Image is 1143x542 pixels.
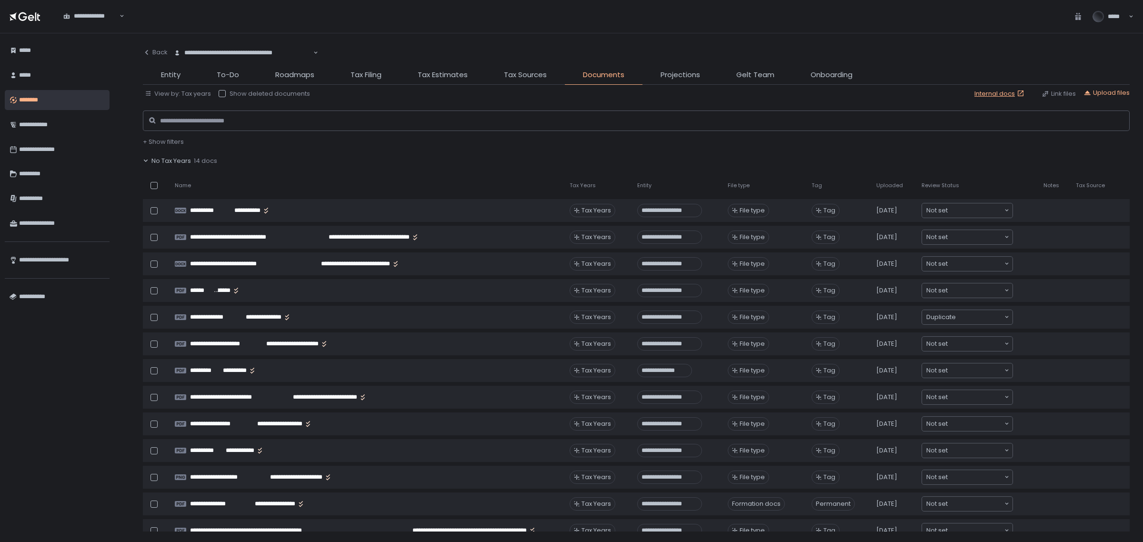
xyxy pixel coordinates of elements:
span: [DATE] [876,393,897,401]
span: Projections [661,70,700,80]
span: Tag [823,366,835,375]
span: Review Status [922,182,959,189]
span: [DATE] [876,446,897,455]
div: Search for option [57,6,124,26]
span: Uploaded [876,182,903,189]
span: Tax Years [582,420,611,428]
span: Tax Years [582,526,611,535]
span: Not set [926,206,948,215]
span: Not set [926,259,948,269]
div: Back [143,48,168,57]
span: Tax Years [582,313,611,321]
span: Tax Years [582,286,611,295]
span: Notes [1043,182,1059,189]
div: Search for option [168,43,318,63]
span: Tag [823,233,835,241]
div: Search for option [922,443,1013,458]
span: 14 docs [194,157,217,165]
span: Not set [926,392,948,402]
input: Search for option [948,259,1003,269]
span: File type [740,233,765,241]
span: Not set [926,339,948,349]
span: File type [740,420,765,428]
span: Tax Years [582,446,611,455]
input: Search for option [948,472,1003,482]
div: Search for option [922,230,1013,244]
span: Entity [637,182,652,189]
span: Tag [823,286,835,295]
span: Tax Years [582,340,611,348]
span: To-Do [217,70,239,80]
button: Back [143,43,168,62]
span: [DATE] [876,526,897,535]
span: File type [740,446,765,455]
div: Search for option [922,417,1013,431]
span: Tag [823,446,835,455]
span: Tag [823,260,835,268]
span: Gelt Team [736,70,774,80]
div: Search for option [922,497,1013,511]
div: Search for option [922,257,1013,271]
span: File type [740,340,765,348]
span: Not set [926,526,948,535]
span: File type [740,366,765,375]
span: No Tax Years [151,157,191,165]
button: Upload files [1083,89,1130,97]
span: Tax Years [570,182,596,189]
span: Tag [823,473,835,482]
a: Internal docs [974,90,1026,98]
span: [DATE] [876,260,897,268]
span: Tax Years [582,366,611,375]
span: [DATE] [876,366,897,375]
button: + Show filters [143,138,184,146]
span: Tax Years [582,233,611,241]
span: Tag [812,182,822,189]
span: Not set [926,419,948,429]
div: Search for option [922,337,1013,351]
span: Tax Estimates [418,70,468,80]
span: Roadmaps [275,70,314,80]
span: + Show filters [143,137,184,146]
input: Search for option [948,232,1003,242]
span: Tag [823,393,835,401]
input: Search for option [948,392,1003,402]
span: Tax Years [582,393,611,401]
div: Search for option [922,523,1013,538]
span: [DATE] [876,340,897,348]
span: Not set [926,499,948,509]
span: [DATE] [876,233,897,241]
div: Search for option [922,470,1013,484]
input: Search for option [948,206,1003,215]
input: Search for option [948,526,1003,535]
input: Search for option [948,366,1003,375]
input: Search for option [948,339,1003,349]
span: Tag [823,526,835,535]
span: Tax Years [582,473,611,482]
span: File type [740,260,765,268]
span: [DATE] [876,206,897,215]
span: [DATE] [876,500,897,508]
div: Search for option [922,203,1013,218]
button: View by: Tax years [145,90,211,98]
span: File type [740,206,765,215]
span: Tag [823,420,835,428]
span: File type [740,526,765,535]
span: Onboarding [811,70,852,80]
span: Tax Source [1076,182,1105,189]
span: File type [740,393,765,401]
span: [DATE] [876,473,897,482]
input: Search for option [956,312,1003,322]
span: Not set [926,472,948,482]
input: Search for option [948,499,1003,509]
div: Link files [1042,90,1076,98]
span: Name [175,182,191,189]
div: Search for option [922,390,1013,404]
div: Search for option [922,283,1013,298]
span: Tag [823,340,835,348]
span: Entity [161,70,180,80]
span: Not set [926,232,948,242]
